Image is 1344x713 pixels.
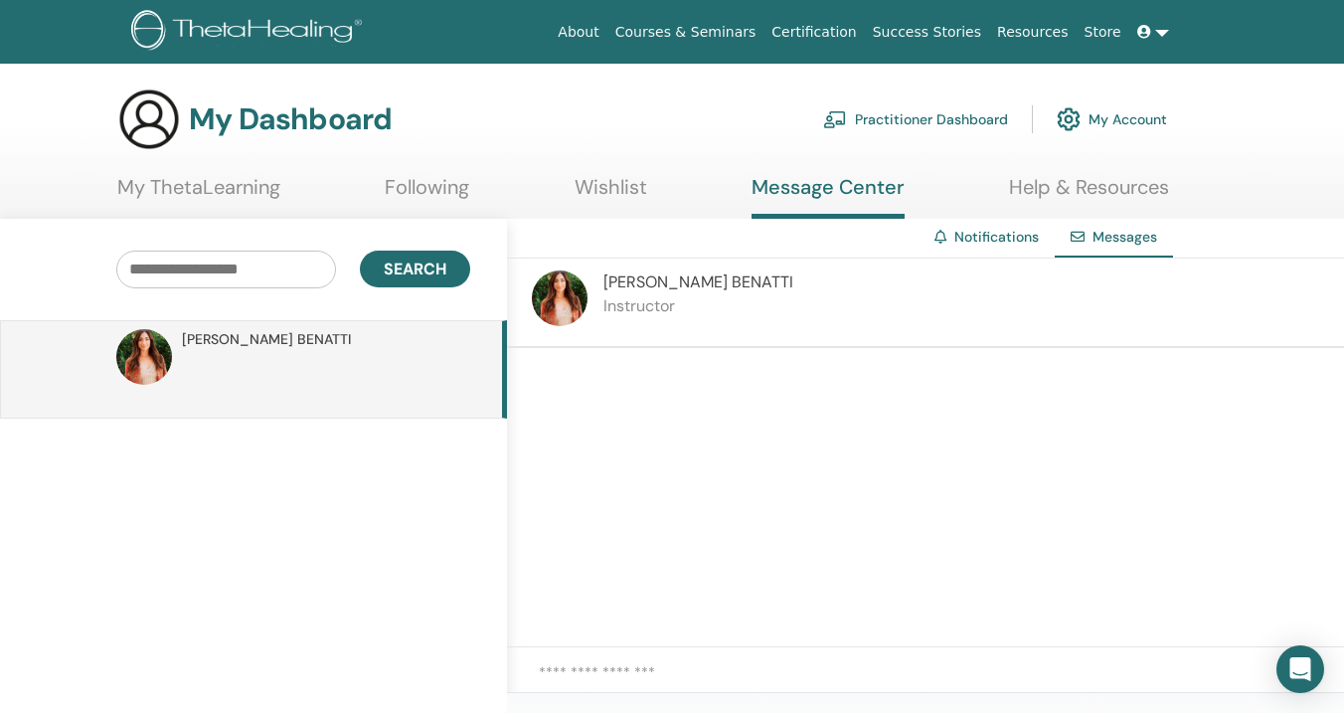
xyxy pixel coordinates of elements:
a: Certification [763,14,864,51]
span: Messages [1092,228,1157,246]
span: Search [384,259,446,279]
a: My Account [1057,97,1167,141]
a: Message Center [752,175,905,219]
span: [PERSON_NAME] BENATTI [603,271,793,292]
span: [PERSON_NAME] BENATTI [182,329,351,350]
a: Success Stories [865,14,989,51]
a: Following [385,175,469,214]
p: Instructor [603,294,793,318]
img: chalkboard-teacher.svg [823,110,847,128]
a: Notifications [954,228,1039,246]
a: Help & Resources [1009,175,1169,214]
a: Practitioner Dashboard [823,97,1008,141]
img: cog.svg [1057,102,1081,136]
a: Courses & Seminars [607,14,764,51]
a: About [550,14,606,51]
img: logo.png [131,10,369,55]
div: Open Intercom Messenger [1276,645,1324,693]
a: My ThetaLearning [117,175,280,214]
img: default.jpg [532,270,588,326]
a: Resources [989,14,1077,51]
h3: My Dashboard [189,101,392,137]
button: Search [360,251,470,287]
a: Store [1077,14,1129,51]
a: Wishlist [575,175,647,214]
img: generic-user-icon.jpg [117,88,181,151]
img: default.jpg [116,329,172,385]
